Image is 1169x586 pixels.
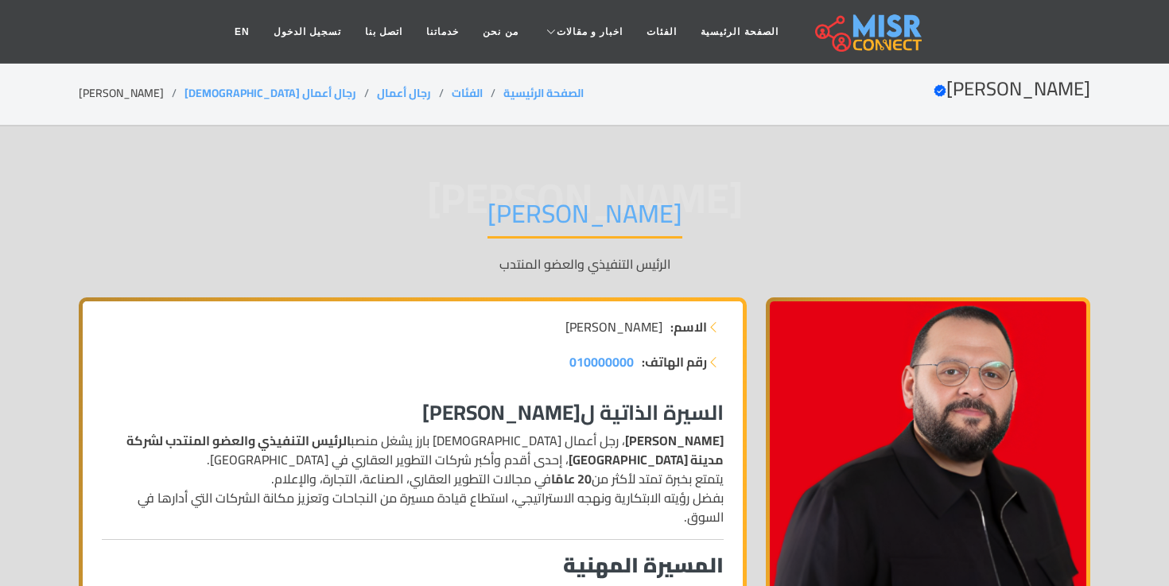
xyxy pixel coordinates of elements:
[262,17,353,47] a: تسجيل الدخول
[635,17,689,47] a: الفئات
[487,198,682,239] h1: [PERSON_NAME]
[815,12,922,52] img: main.misr_connect
[102,431,724,526] p: ، رجل أعمال [DEMOGRAPHIC_DATA] بارز يشغل منصب ، إحدى أقدم وأكبر شركات التطوير العقاري في [GEOGRAP...
[551,467,592,491] strong: 20 عامًا
[503,83,584,103] a: الصفحة الرئيسية
[569,350,634,374] span: 010000000
[102,400,724,425] h3: السيرة الذاتية ل[PERSON_NAME]
[689,17,790,47] a: الصفحة الرئيسية
[569,352,634,371] a: 010000000
[79,85,184,102] li: [PERSON_NAME]
[79,254,1090,274] p: الرئيس التنفيذي والعضو المنتدب
[563,545,724,584] strong: المسيرة المهنية
[934,84,946,97] svg: Verified account
[452,83,483,103] a: الفئات
[642,352,707,371] strong: رقم الهاتف:
[414,17,471,47] a: خدماتنا
[670,317,707,336] strong: الاسم:
[377,83,431,103] a: رجال أعمال
[625,429,724,452] strong: [PERSON_NAME]
[353,17,414,47] a: اتصل بنا
[934,78,1090,101] h2: [PERSON_NAME]
[530,17,635,47] a: اخبار و مقالات
[557,25,623,39] span: اخبار و مقالات
[471,17,530,47] a: من نحن
[565,317,662,336] span: [PERSON_NAME]
[126,429,724,472] strong: الرئيس التنفيذي والعضو المنتدب لشركة مدينة [GEOGRAPHIC_DATA]
[184,83,356,103] a: رجال أعمال [DEMOGRAPHIC_DATA]
[223,17,262,47] a: EN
